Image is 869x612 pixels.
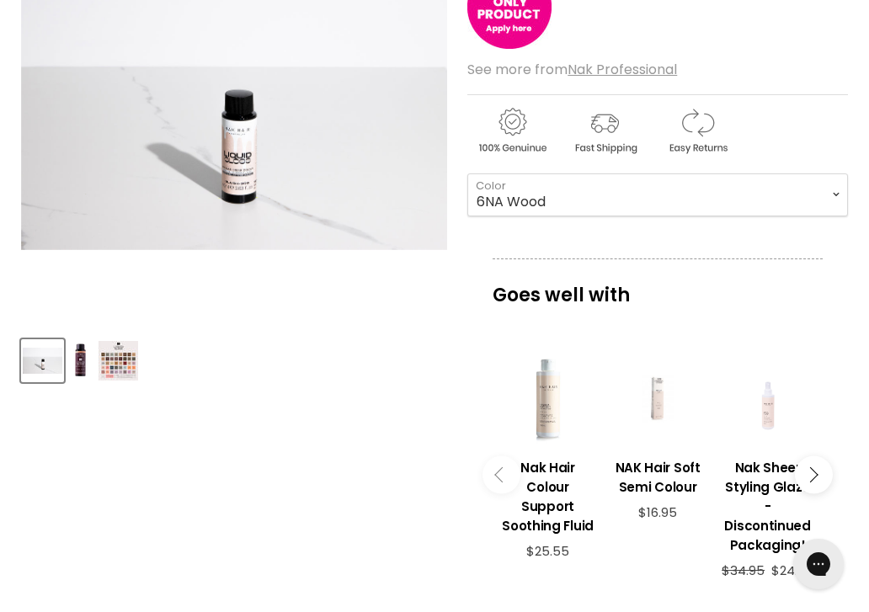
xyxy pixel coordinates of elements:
[19,334,450,382] div: Product thumbnails
[721,352,814,445] a: View product:Nak Sheer Styling Glaze - Discontinued Packaging!
[501,352,594,445] a: View product:Nak Hair Colour Support Soothing Fluid
[611,458,705,497] h3: NAK Hair Soft Semi Colour
[560,105,649,157] img: shipping.gif
[721,458,814,555] h3: Nak Sheer Styling Glaze - Discontinued Packaging!
[21,339,64,382] button: Nak Hair Liquid Gloss Colour
[611,352,705,445] a: View product:NAK Hair Soft Semi Colour
[638,503,677,521] span: $16.95
[785,533,852,595] iframe: Gorgias live chat messenger
[501,458,594,535] h3: Nak Hair Colour Support Soothing Fluid
[99,341,138,381] img: Nak Hair Liquid Gloss Colour
[568,60,677,79] a: Nak Professional
[97,339,140,382] button: Nak Hair Liquid Gloss Colour
[771,561,813,579] span: $24.95
[71,341,90,381] img: Nak Hair Liquid Gloss Colour
[493,258,823,314] p: Goes well with
[467,105,557,157] img: genuine.gif
[69,339,92,382] button: Nak Hair Liquid Gloss Colour
[722,561,765,579] span: $34.95
[653,105,742,157] img: returns.gif
[23,348,62,374] img: Nak Hair Liquid Gloss Colour
[611,445,705,505] a: View product:NAK Hair Soft Semi Colour
[526,542,569,560] span: $25.55
[721,445,814,563] a: View product:Nak Sheer Styling Glaze - Discontinued Packaging!
[501,445,594,544] a: View product:Nak Hair Colour Support Soothing Fluid
[467,60,677,79] span: See more from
